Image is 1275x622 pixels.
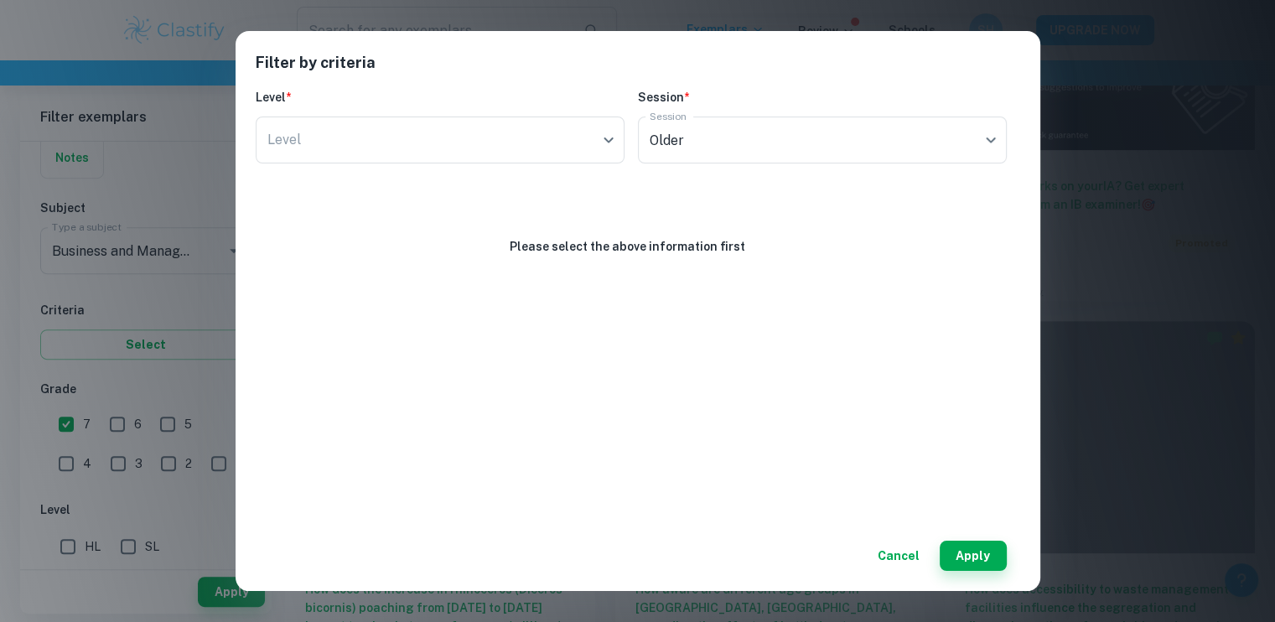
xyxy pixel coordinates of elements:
h6: Please select the above information first [510,237,752,256]
div: Older [638,117,1007,163]
label: Session [650,109,687,123]
h6: Level [256,88,625,106]
h2: Filter by criteria [256,51,1020,88]
h6: Session [638,88,1007,106]
button: Cancel [871,541,926,571]
button: Apply [940,541,1007,571]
